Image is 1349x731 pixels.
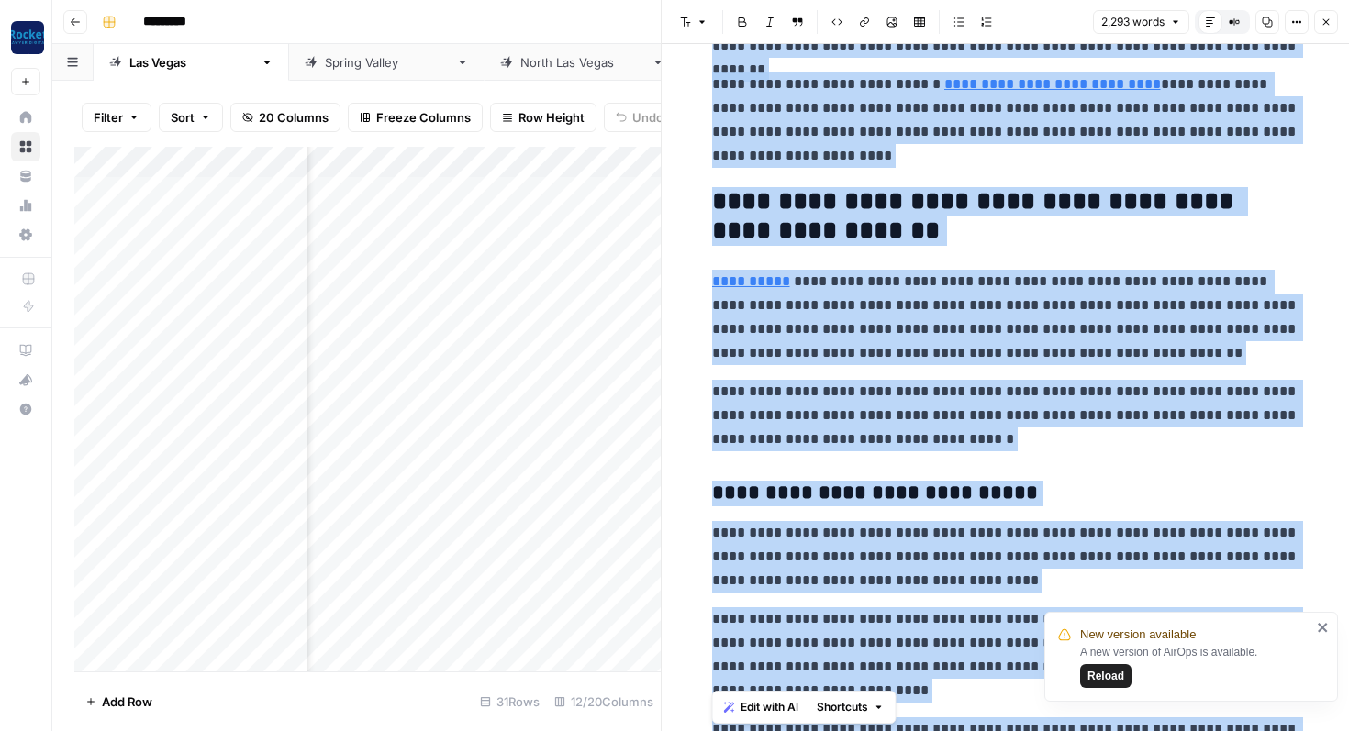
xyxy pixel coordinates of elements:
button: 20 Columns [230,103,340,132]
div: [GEOGRAPHIC_DATA] [325,53,449,72]
img: Rocket Pilots Logo [11,21,44,54]
span: Undo [632,108,663,127]
div: 31 Rows [473,687,547,716]
a: Settings [11,220,40,249]
span: Edit with AI [741,699,798,715]
button: Help + Support [11,394,40,424]
button: Undo [604,103,675,132]
button: What's new? [11,365,40,394]
span: Reload [1087,668,1124,684]
a: Browse [11,132,40,161]
span: 2,293 words [1101,14,1165,30]
span: Row Height [518,108,585,127]
button: Workspace: Rocket Pilots [11,15,40,61]
button: Reload [1080,664,1132,688]
a: Home [11,103,40,132]
button: Edit with AI [717,695,806,719]
button: 2,293 words [1093,10,1189,34]
button: Sort [159,103,223,132]
a: AirOps Academy [11,336,40,365]
button: close [1317,620,1330,635]
a: [GEOGRAPHIC_DATA] [485,44,680,81]
span: 20 Columns [259,108,329,127]
span: Filter [94,108,123,127]
span: New version available [1080,626,1196,644]
span: Shortcuts [817,699,868,715]
a: [GEOGRAPHIC_DATA] [289,44,485,81]
button: Freeze Columns [348,103,483,132]
div: [GEOGRAPHIC_DATA] [129,53,253,72]
button: Filter [82,103,151,132]
button: Shortcuts [809,695,892,719]
button: Row Height [490,103,596,132]
span: Sort [171,108,195,127]
div: 12/20 Columns [547,687,661,716]
a: Your Data [11,161,40,191]
div: A new version of AirOps is available. [1080,644,1311,688]
a: Usage [11,191,40,220]
span: Freeze Columns [376,108,471,127]
div: What's new? [12,366,39,393]
a: [GEOGRAPHIC_DATA] [94,44,289,81]
span: Add Row [102,692,152,711]
div: [GEOGRAPHIC_DATA] [520,53,644,72]
button: Add Row [74,687,163,716]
